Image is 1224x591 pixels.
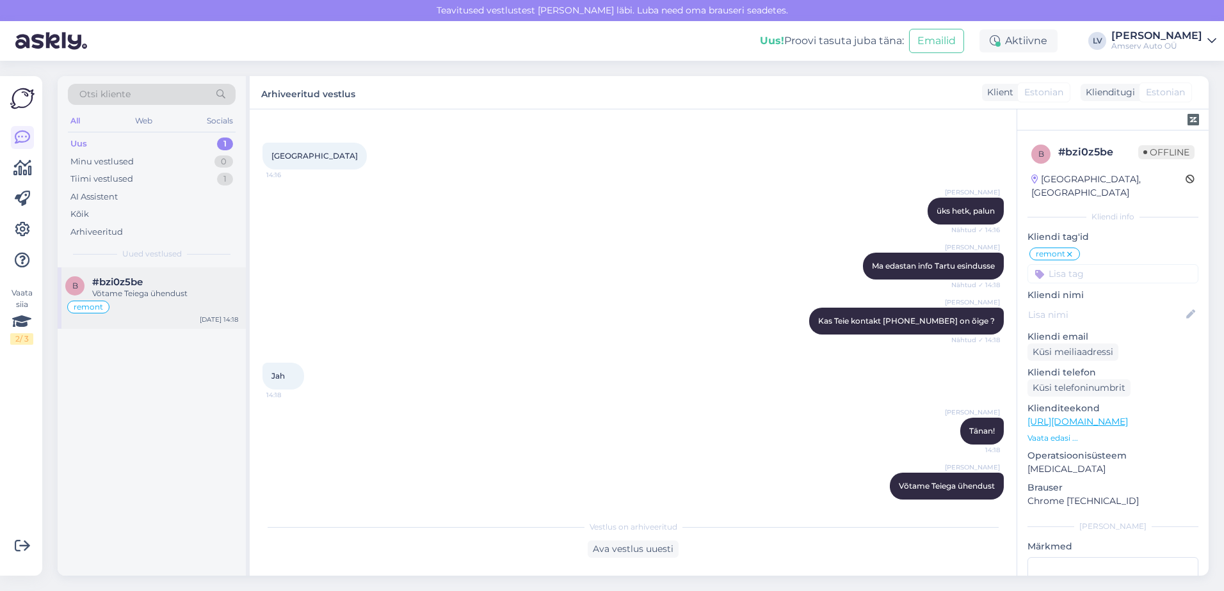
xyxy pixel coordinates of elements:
[1058,145,1138,160] div: # bzi0z5be
[1027,288,1198,302] p: Kliendi nimi
[1027,343,1118,361] div: Küsi meiliaadressi
[1111,41,1202,51] div: Amserv Auto OÜ
[266,390,314,400] span: 14:18
[92,288,238,299] div: Võtame Teiega ühendust
[1027,416,1128,427] a: [URL][DOMAIN_NAME]
[200,315,238,324] div: [DATE] 14:18
[266,170,314,180] span: 14:16
[945,242,1000,252] span: [PERSON_NAME]
[70,191,118,203] div: AI Assistent
[1027,264,1198,283] input: Lisa tag
[72,281,78,290] span: b
[1027,402,1198,415] p: Klienditeekond
[70,173,133,185] div: Tiimi vestlused
[70,138,87,150] div: Uus
[951,280,1000,290] span: Nähtud ✓ 14:18
[1028,308,1184,322] input: Lisa nimi
[204,113,236,129] div: Socials
[214,155,233,168] div: 0
[10,86,35,111] img: Askly Logo
[951,335,1000,345] span: Nähtud ✓ 14:18
[979,29,1058,52] div: Aktiivne
[79,88,131,101] span: Otsi kliente
[1027,521,1198,532] div: [PERSON_NAME]
[1027,540,1198,553] p: Märkmed
[1027,379,1131,397] div: Küsi telefoninumbrit
[760,35,784,47] b: Uus!
[1027,330,1198,343] p: Kliendi email
[1027,432,1198,444] p: Vaata edasi ...
[68,113,83,129] div: All
[1088,32,1106,50] div: LV
[261,84,355,101] label: Arhiveeritud vestlus
[133,113,155,129] div: Web
[271,371,285,381] span: Jah
[1081,86,1135,99] div: Klienditugi
[70,208,89,221] div: Kõik
[937,206,995,216] span: üks hetk, palun
[899,481,995,491] span: Võtame Teiega ühendust
[217,173,233,185] div: 1
[951,225,1000,235] span: Nähtud ✓ 14:16
[1027,494,1198,508] p: Chrome [TECHNICAL_ID]
[70,155,134,168] div: Minu vestlused
[1038,149,1044,159] span: b
[1027,230,1198,244] p: Kliendi tag'id
[945,462,1000,472] span: [PERSON_NAME]
[70,226,123,239] div: Arhiveeritud
[271,151,358,161] span: [GEOGRAPHIC_DATA]
[1111,31,1216,51] a: [PERSON_NAME]Amserv Auto OÜ
[818,316,995,326] span: Kas Teie kontakt [PHONE_NUMBER] on õige ?
[1111,31,1202,41] div: [PERSON_NAME]
[969,426,995,436] span: Tänan!
[92,276,143,288] span: #bzi0z5be
[217,138,233,150] div: 1
[1138,145,1195,159] span: Offline
[588,540,679,558] div: Ava vestlus uuesti
[945,407,1000,417] span: [PERSON_NAME]
[1188,114,1199,125] img: zendesk
[945,187,1000,197] span: [PERSON_NAME]
[760,33,904,49] div: Proovi tasuta juba täna:
[10,287,33,345] div: Vaata siia
[1027,462,1198,476] p: [MEDICAL_DATA]
[872,261,995,271] span: Ma edastan info Tartu esindusse
[1036,250,1065,258] span: remont
[1031,173,1186,200] div: [GEOGRAPHIC_DATA], [GEOGRAPHIC_DATA]
[1146,86,1185,99] span: Estonian
[982,86,1013,99] div: Klient
[945,297,1000,307] span: [PERSON_NAME]
[74,303,103,311] span: remont
[952,500,1000,510] span: 14:18
[10,333,33,345] div: 2 / 3
[1027,366,1198,379] p: Kliendi telefon
[122,248,182,260] span: Uued vestlused
[1024,86,1063,99] span: Estonian
[909,29,964,53] button: Emailid
[952,445,1000,455] span: 14:18
[1027,211,1198,223] div: Kliendi info
[590,521,677,533] span: Vestlus on arhiveeritud
[1027,449,1198,462] p: Operatsioonisüsteem
[1027,481,1198,494] p: Brauser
